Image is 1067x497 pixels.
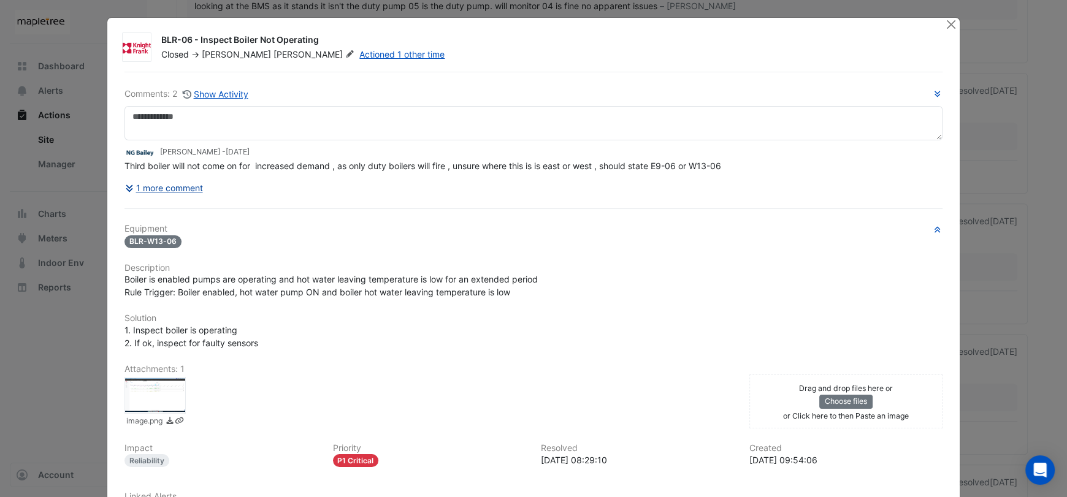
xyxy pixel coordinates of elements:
h6: Priority [333,443,527,453]
small: or Click here to then Paste an image [783,411,909,420]
button: Close [944,18,957,31]
span: 2025-09-11 08:29:13 [226,147,250,156]
span: Third boiler will not come on for increased demand , as only duty boilers will fire , unsure wher... [124,161,721,171]
div: [DATE] 09:54:06 [749,453,943,466]
h6: Equipment [124,224,943,234]
span: 1. Inspect boiler is operating 2. If ok, inspect for faulty sensors [124,325,258,348]
div: Open Intercom Messenger [1025,455,1055,485]
button: Choose files [819,395,873,408]
span: Closed [161,49,189,59]
span: BLR-W13-06 [124,235,182,248]
button: Show Activity [182,87,249,101]
img: NG Bailey [124,146,155,159]
span: [PERSON_NAME] [202,49,271,59]
button: 1 more comment [124,177,204,199]
div: Comments: 2 [124,87,249,101]
div: P1 Critical [333,454,379,467]
img: Knight Frank UK [123,42,151,54]
div: image.png [124,377,186,414]
div: [DATE] 08:29:10 [541,453,735,466]
div: Reliability [124,454,169,467]
small: Drag and drop files here or [799,384,893,393]
a: Actioned 1 other time [359,49,445,59]
h6: Created [749,443,943,453]
h6: Attachments: 1 [124,364,943,374]
h6: Resolved [541,443,735,453]
small: image.png [126,415,163,428]
span: Boiler is enabled pumps are operating and hot water leaving temperature is low for an extended pe... [124,274,538,297]
h6: Solution [124,313,943,324]
h6: Impact [124,443,318,453]
a: Download [165,415,174,428]
small: [PERSON_NAME] - [160,146,250,157]
span: [PERSON_NAME] [273,48,357,61]
div: BLR-06 - Inspect Boiler Not Operating [161,34,930,48]
a: Copy link to clipboard [175,415,184,428]
h6: Description [124,263,943,273]
span: -> [191,49,199,59]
